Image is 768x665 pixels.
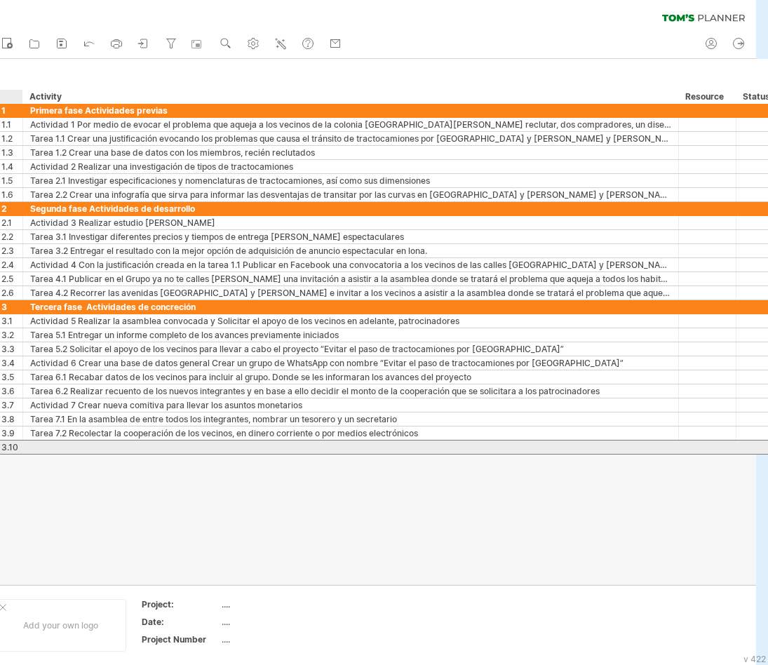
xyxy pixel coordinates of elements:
div: Activity [29,90,671,104]
div: 1.2 [1,132,22,145]
div: Tarea 3.2 Entregar el resultado con la mejor opción de adquisición de anuncio espectacular en lona. [30,244,671,257]
div: Date: [142,616,219,628]
div: 3.8 [1,412,22,426]
div: Project Number [142,633,219,645]
div: v 422 [743,654,766,664]
div: 2 [1,202,22,215]
div: 3.10 [1,441,22,454]
div: Tercera fase Actividades de concreción [30,300,671,314]
div: Tarea 7.1 En la asamblea de entre todos los integrantes, nombrar un tesorero y un secretario [30,412,671,426]
div: 3.3 [1,342,22,356]
div: Tarea 6.2 Realizar recuento de los nuevos integrantes y en base a ello decidir el monto de la coo... [30,384,671,398]
div: Tarea 3.1 Investigar diferentes precios y tiempos de entrega [PERSON_NAME] espectaculares [30,230,671,243]
div: 2.4 [1,258,22,271]
div: 1.6 [1,188,22,201]
div: 1 [1,104,22,117]
div: Tarea 5.1 Entregar un informe completo de los avances previamente iniciados [30,328,671,342]
div: .... [222,616,339,628]
div: Actividad 7 Crear nueva comitiva para llevar los asuntos monetarios [30,398,671,412]
div: 1.3 [1,146,22,159]
div: Actividad 1 Por medio de evocar el problema que aqueja a los vecinos de la colonia [GEOGRAPHIC_DA... [30,118,671,131]
div: Actividad 3 Realizar estudio [PERSON_NAME] [30,216,671,229]
div: Tarea 6.1 Recabar datos de los vecinos para incluir al grupo. Donde se les informaran los avances... [30,370,671,384]
div: Tarea 5.2 Solicitar el apoyo de los vecinos para llevar a cabo el proyecto “Evitar el paso de tra... [30,342,671,356]
div: 1.4 [1,160,22,173]
div: 3.7 [1,398,22,412]
div: Tarea 1.2 Crear una base de datos con los miembros, recién reclutados [30,146,671,159]
div: 1.5 [1,174,22,187]
div: 3.5 [1,370,22,384]
div: 3.9 [1,426,22,440]
div: .... [222,633,339,645]
div: Tarea 4.2 Recorrer las avenidas [GEOGRAPHIC_DATA] y [PERSON_NAME] e invitar a los vecinos a asist... [30,286,671,300]
div: Primera fase Actividades previas [30,104,671,117]
div: Resource [685,90,728,104]
div: Tarea 2.1 Investigar especificaciones y nomenclaturas de tractocamiones, así como sus dimensiones [30,174,671,187]
div: Actividad 2 Realizar una investigación de tipos de tractocamiones [30,160,671,173]
div: 3.1 [1,314,22,328]
div: Tarea 4.1 Publicar en el Grupo ya no te calles [PERSON_NAME] una invitación a asistir a la asambl... [30,272,671,286]
div: 2.2 [1,230,22,243]
div: Tarea 7.2 Recolectar la cooperación de los vecinos, en dinero corriente o por medios electrónicos [30,426,671,440]
div: Segunda fase Actividades de desarrollo [30,202,671,215]
div: Project: [142,598,219,610]
div: 2.3 [1,244,22,257]
div: Tarea 2.2 Crear una infografía que sirva para informar las desventajas de transitar por las curva... [30,188,671,201]
div: .... [222,598,339,610]
div: Actividad 6 Crear una base de datos general Crear un grupo de WhatsApp con nombre “Evitar el paso... [30,356,671,370]
div: 1.1 [1,118,22,131]
div: 2.6 [1,286,22,300]
div: 2.1 [1,216,22,229]
div: Actividad 4 Con la justificación creada en la tarea 1.1 Publicar en Facebook una convocatoria a l... [30,258,671,271]
div: 3.6 [1,384,22,398]
div: Tarea 1.1 Crear una justificación evocando los problemas que causa el tránsito de tractocamiones ... [30,132,671,145]
div: 2.5 [1,272,22,286]
div: 3 [1,300,22,314]
div: 3.4 [1,356,22,370]
div: Actividad 5 Realizar la asamblea convocada y Solicitar el apoyo de los vecinos en adelante, patro... [30,314,671,328]
div: 3.2 [1,328,22,342]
